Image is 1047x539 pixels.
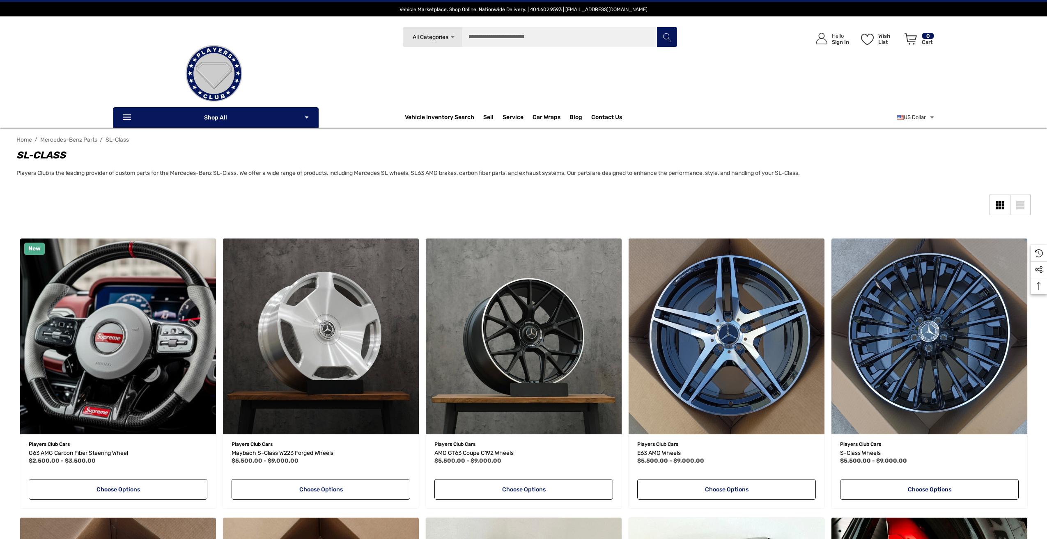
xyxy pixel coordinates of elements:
svg: Wish List [861,34,874,45]
span: G63 AMG Carbon Fiber Steering Wheel [29,450,128,456]
img: Supreme Mercedes-Benz G63 AMG Carbon Fiber Steering Wheel [20,239,216,434]
button: Search [657,27,677,47]
a: USD [897,109,935,126]
a: Contact Us [591,114,622,123]
a: SL-Class [106,136,129,143]
a: Vehicle Inventory Search [405,114,474,123]
p: Sign In [832,39,849,45]
a: Service [503,114,523,123]
a: Sign in [806,25,853,53]
a: G63 AMG Carbon Fiber Steering Wheel,Price range from $2,500.00 to $3,500.00 [20,239,216,434]
p: Players Club Cars [29,439,207,450]
p: Players Club Cars [434,439,613,450]
span: Sell [483,114,494,123]
a: List View [1010,195,1031,215]
span: S-Class Wheels [840,450,881,456]
a: Sell [483,109,503,126]
img: E63 AMG Wheels [629,239,824,434]
a: Wish List Wish List [857,25,901,53]
svg: Recently Viewed [1035,249,1043,257]
a: Cart with 0 items [901,25,935,57]
img: AMG GT63 Coupe C192 Wheels [426,239,622,434]
a: AMG GT63 Coupe C192 Wheels,Price range from $5,500.00 to $9,000.00 [426,239,622,434]
a: AMG GT63 Coupe C192 Wheels,Price range from $5,500.00 to $9,000.00 [434,448,613,458]
p: Wish List [878,33,900,45]
span: $5,500.00 - $9,000.00 [434,457,501,464]
img: Maybach S-Class W223 Forged Wheels [223,239,419,434]
a: Home [16,136,32,143]
svg: Icon User Account [816,33,827,44]
h1: SL-Class [16,148,895,163]
span: $2,500.00 - $3,500.00 [29,457,96,464]
span: Car Wraps [533,114,560,123]
a: Maybach S-Class W223 Forged Wheels,Price range from $5,500.00 to $9,000.00 [232,448,410,458]
span: Vehicle Marketplace. Shop Online. Nationwide Delivery. | 404.602.9593 | [EMAIL_ADDRESS][DOMAIN_NAME] [400,7,647,12]
span: $5,500.00 - $9,000.00 [637,457,704,464]
p: 0 [922,33,934,39]
svg: Social Media [1035,266,1043,274]
span: $5,500.00 - $9,000.00 [840,457,907,464]
svg: Review Your Cart [905,33,917,45]
a: E63 AMG Wheels,Price range from $5,500.00 to $9,000.00 [637,448,816,458]
p: Shop All [113,107,319,128]
svg: Icon Arrow Down [304,115,310,120]
a: Choose Options [637,479,816,500]
span: E63 AMG Wheels [637,450,681,456]
p: Players Club is the leading provider of custom parts for the Mercedes-Benz SL-Class. We offer a w... [16,167,895,179]
p: Players Club Cars [637,439,816,450]
a: Choose Options [840,479,1019,500]
span: AMG GT63 Coupe C192 Wheels [434,450,514,456]
span: Maybach S-Class W223 Forged Wheels [232,450,333,456]
p: Cart [922,39,934,45]
a: Car Wraps [533,109,569,126]
span: All Categories [412,34,448,41]
a: G63 AMG Carbon Fiber Steering Wheel,Price range from $2,500.00 to $3,500.00 [29,448,207,458]
a: S-Class Wheels,Price range from $5,500.00 to $9,000.00 [840,448,1019,458]
img: S-Class Wheels [831,239,1027,434]
img: Players Club | Cars For Sale [173,32,255,115]
a: Blog [569,114,582,123]
a: Mercedes-Benz Parts [40,136,97,143]
a: All Categories Icon Arrow Down Icon Arrow Up [402,27,462,47]
a: Maybach S-Class W223 Forged Wheels,Price range from $5,500.00 to $9,000.00 [223,239,419,434]
svg: Icon Line [122,113,134,122]
p: Players Club Cars [840,439,1019,450]
span: New [28,245,41,252]
svg: Icon Arrow Down [450,34,456,40]
a: S-Class Wheels,Price range from $5,500.00 to $9,000.00 [831,239,1027,434]
p: Hello [832,33,849,39]
a: Choose Options [29,479,207,500]
span: $5,500.00 - $9,000.00 [232,457,298,464]
a: E63 AMG Wheels,Price range from $5,500.00 to $9,000.00 [629,239,824,434]
a: Choose Options [232,479,410,500]
a: Grid View [990,195,1010,215]
a: Choose Options [434,479,613,500]
nav: Breadcrumb [16,133,1031,147]
p: Players Club Cars [232,439,410,450]
svg: Top [1031,282,1047,290]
